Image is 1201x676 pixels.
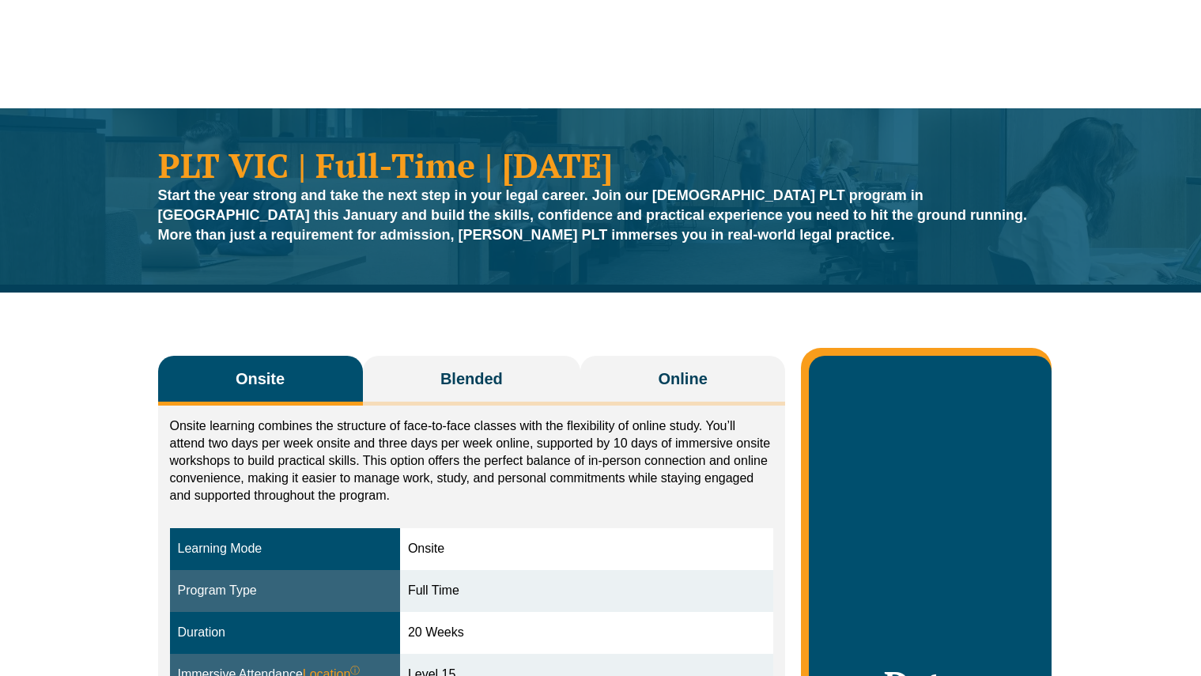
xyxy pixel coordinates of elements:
span: Blended [440,368,503,390]
div: Duration [178,624,392,642]
div: Program Type [178,582,392,600]
h1: PLT VIC | Full-Time | [DATE] [158,148,1044,182]
span: Onsite [236,368,285,390]
p: Onsite learning combines the structure of face-to-face classes with the flexibility of online stu... [170,417,774,504]
div: Full Time [408,582,765,600]
div: Onsite [408,540,765,558]
sup: ⓘ [350,665,360,676]
span: Online [659,368,708,390]
div: 20 Weeks [408,624,765,642]
div: Learning Mode [178,540,392,558]
strong: Start the year strong and take the next step in your legal career. Join our [DEMOGRAPHIC_DATA] PL... [158,187,1028,243]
